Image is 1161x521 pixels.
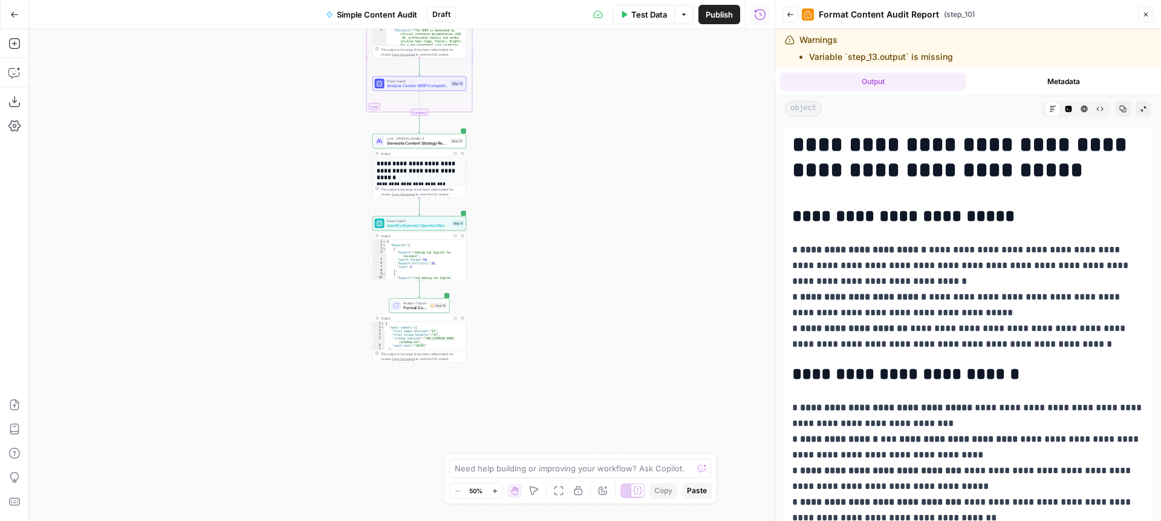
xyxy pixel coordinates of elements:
[373,272,386,276] div: 9
[373,344,385,347] div: 6
[387,136,449,141] span: LLM · [PERSON_NAME] 4
[373,326,385,329] div: 2
[403,301,427,306] span: Multiple Outputs
[373,333,385,336] div: 4
[631,8,667,21] span: Test Data
[392,192,415,196] span: Copy the output
[451,81,464,87] div: Step 12
[381,352,464,361] div: This output is too large & has been abbreviated for review. to view the full content.
[819,8,939,21] span: Format Content Audit Report
[944,9,975,20] span: ( step_10 )
[337,8,417,21] span: Simple Content Audit
[372,76,466,91] div: Power AgentAnalyze Cluster SERP CompetitionStep 12
[373,240,386,243] div: 1
[432,9,450,20] span: Draft
[373,329,385,333] div: 3
[780,73,966,91] button: Output
[392,53,415,56] span: Copy the output
[373,276,386,283] div: 10
[418,58,420,76] g: Edge from step_11 to step_12
[418,280,420,298] g: Edge from step_9 to step_10
[654,485,672,496] span: Copy
[387,223,450,229] span: Identify Keyword Opportunities
[372,216,466,280] div: Power AgentIdentify Keyword OpportunitiesStep 9Output{ "Keywords":[ { "Keyword":"making tax digit...
[809,51,953,63] li: Variable `step_13.output` is missing
[372,298,466,362] div: Multiple OutputsFormat Content Audit ReportStep 10Output{ "audit_summary":{ "total_pages_analyzed...
[373,269,386,272] div: 8
[387,79,449,84] span: Power Agent
[373,243,386,247] div: 2
[682,483,712,499] button: Paste
[372,109,466,116] div: Complete
[373,322,385,326] div: 1
[381,187,464,197] div: This output is too large & has been abbreviated for review. to view the full content.
[387,218,450,223] span: Power Agent
[971,73,1156,91] button: Metadata
[381,47,464,57] div: This output is too large & has been abbreviated for review. to view the full content.
[452,221,464,226] div: Step 9
[649,483,677,499] button: Copy
[799,34,953,63] div: Warnings
[381,151,450,156] div: Output
[383,272,386,276] span: Toggle code folding, rows 9 through 14
[381,322,385,326] span: Toggle code folding, rows 1 through 9
[418,198,420,215] g: Edge from step_14 to step_9
[403,305,427,311] span: Format Content Audit Report
[373,265,386,269] div: 7
[383,247,386,251] span: Toggle code folding, rows 3 through 8
[418,116,420,133] g: Edge from step_11-iteration-end to step_14
[319,5,424,24] button: Simple Content Audit
[373,247,386,251] div: 3
[373,347,385,351] div: 7
[706,8,733,21] span: Publish
[392,357,415,361] span: Copy the output
[698,5,740,24] button: Publish
[387,140,449,146] span: Generate Content Strategy Recommendations
[687,485,707,496] span: Paste
[381,316,450,321] div: Output
[373,261,386,265] div: 6
[372,134,466,198] div: LLM · [PERSON_NAME] 4Generate Content Strategy RecommendationsStep 14Output**** **** **** **** **...
[429,303,447,309] div: Step 10
[373,258,386,261] div: 5
[383,243,386,247] span: Toggle code folding, rows 2 through 88
[785,101,822,117] span: object
[381,326,385,329] span: Toggle code folding, rows 2 through 7
[383,240,386,243] span: Toggle code folding, rows 1 through 89
[613,5,674,24] button: Test Data
[381,234,450,238] div: Output
[373,336,385,344] div: 5
[411,109,428,116] div: Complete
[469,486,483,496] span: 50%
[373,251,386,258] div: 4
[450,139,464,144] div: Step 14
[387,83,449,89] span: Analyze Cluster SERP Competition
